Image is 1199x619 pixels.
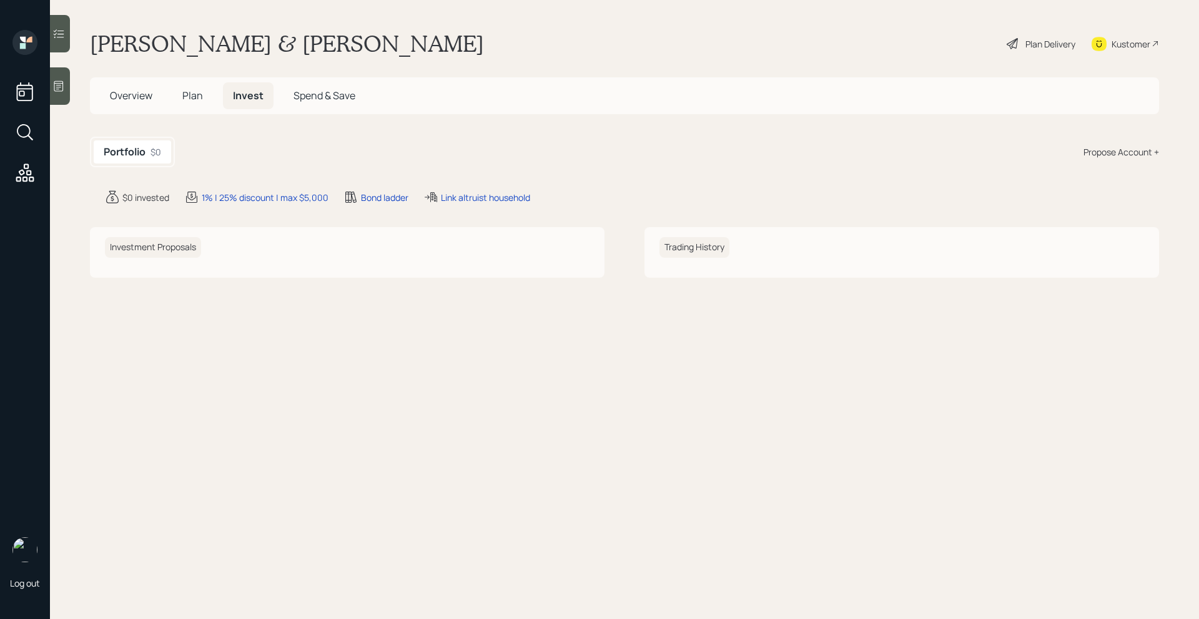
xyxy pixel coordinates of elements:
div: $0 invested [122,191,169,204]
div: Kustomer [1112,37,1150,51]
span: Plan [182,89,203,102]
h6: Investment Proposals [105,237,201,258]
div: Bond ladder [361,191,408,204]
div: Link altruist household [441,191,530,204]
div: Plan Delivery [1025,37,1075,51]
h5: Portfolio [104,146,146,158]
span: Overview [110,89,152,102]
h6: Trading History [659,237,729,258]
div: 1% | 25% discount | max $5,000 [202,191,328,204]
div: $0 [150,145,161,158]
img: michael-russo-headshot.png [12,537,37,562]
h1: [PERSON_NAME] & [PERSON_NAME] [90,30,484,57]
span: Invest [233,89,264,102]
div: Propose Account + [1083,145,1159,158]
span: Spend & Save [294,89,355,102]
div: Log out [10,577,40,589]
